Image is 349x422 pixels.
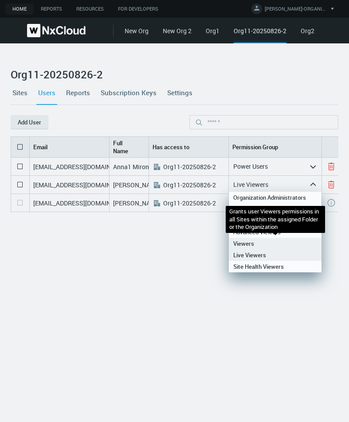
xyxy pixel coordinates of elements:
nx-search-highlight: Site Health Viewers [233,263,284,271]
nx-search-highlight: Org11-20250826-2 [163,163,216,171]
a: Settings [165,81,194,105]
a: For Developers [111,4,165,15]
img: Nx Cloud logo [27,24,86,37]
a: Home [5,4,34,15]
nx-search-highlight: Organization Administrators [233,194,306,201]
nx-search-highlight: Org11-20250826-2 [163,199,216,207]
div: Org11-20250826-2 [234,26,286,43]
a: Reports [64,81,92,105]
a: Sites [11,81,29,105]
a: Org1 [206,27,220,35]
nx-search-highlight: [EMAIL_ADDRESS][DOMAIN_NAME] [33,199,133,207]
nx-search-highlight: Site Administrators [233,205,283,213]
nx-search-highlight: Anna1 Mironenko [113,163,162,171]
a: Org2 [301,27,314,35]
h2: Org11-20250826-2 [11,68,338,81]
nx-search-highlight: [PERSON_NAME] 2 [PERSON_NAME] [113,181,215,189]
button: Add User [11,115,48,129]
span: [PERSON_NAME]-ORGANIZATION-TEST M. [265,5,327,15]
a: Users [36,81,57,105]
nx-search-highlight: Org11-20250826-2 [163,181,216,189]
a: New Org 2 [163,27,192,35]
a: Subscription Keys [99,81,158,105]
a: Resources [69,4,111,15]
a: New Org [125,27,149,35]
nx-search-highlight: Viewers [233,240,254,248]
nx-search-highlight: [EMAIL_ADDRESS][DOMAIN_NAME] [33,163,133,171]
a: Reports [34,4,69,15]
p: Grants user Viewers permissions in all Sites within the assigned Folder or the Organization [229,208,322,231]
nx-search-highlight: Power Users [233,162,268,170]
nx-search-highlight: Live Viewers [233,251,266,259]
nx-search-highlight: Live Viewers [233,180,268,189]
nx-search-highlight: [PERSON_NAME]-Organization-Test Mironenko [113,199,244,207]
nx-search-highlight: [EMAIL_ADDRESS][DOMAIN_NAME] [33,181,133,189]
